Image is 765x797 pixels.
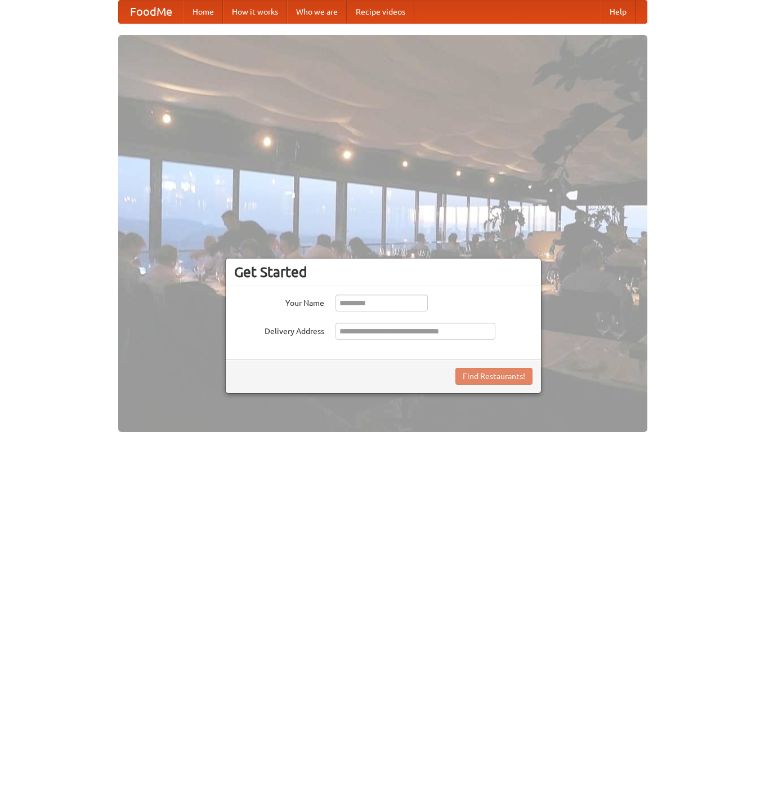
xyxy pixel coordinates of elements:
[347,1,414,23] a: Recipe videos
[234,264,533,280] h3: Get Started
[223,1,287,23] a: How it works
[601,1,636,23] a: Help
[455,368,533,385] button: Find Restaurants!
[234,323,324,337] label: Delivery Address
[287,1,347,23] a: Who we are
[119,1,184,23] a: FoodMe
[234,295,324,309] label: Your Name
[184,1,223,23] a: Home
